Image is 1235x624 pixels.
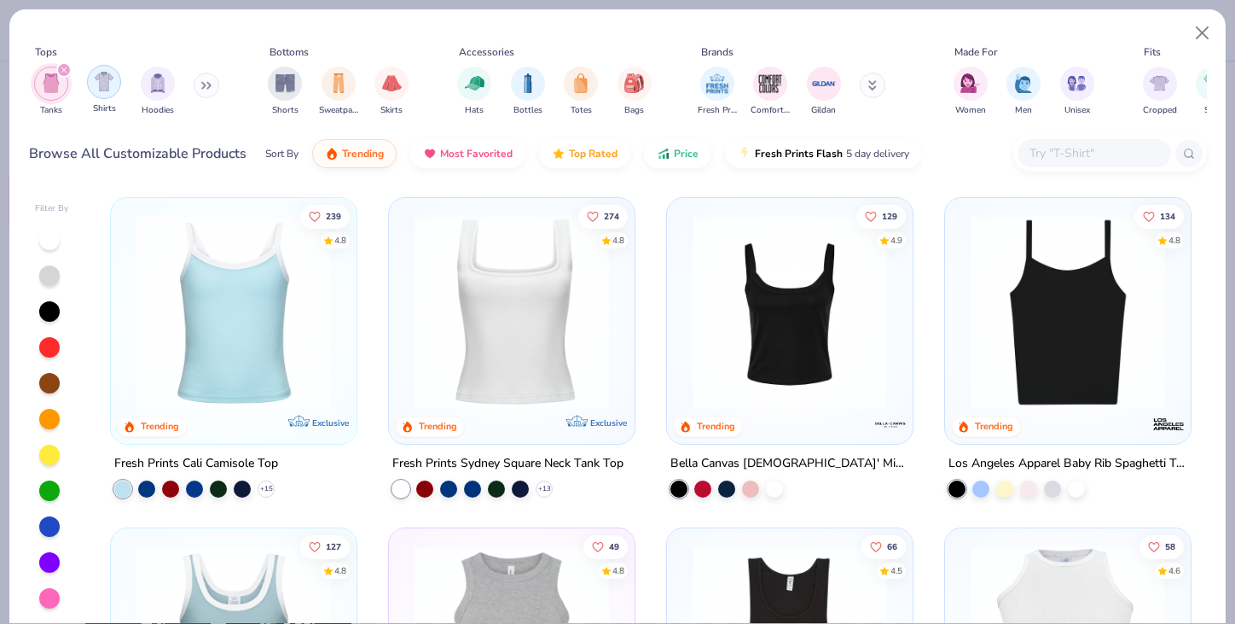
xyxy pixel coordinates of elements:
img: cbf11e79-2adf-4c6b-b19e-3da42613dd1b [962,215,1174,410]
div: Bottoms [270,44,309,60]
span: 127 [327,542,342,551]
span: Hats [465,104,484,117]
button: Like [301,204,351,228]
span: Skirts [380,104,403,117]
button: filter button [1006,67,1041,117]
span: Bottles [513,104,542,117]
button: Like [578,204,628,228]
div: filter for Women [954,67,988,117]
img: Skirts Image [382,73,402,93]
div: filter for Bottles [511,67,545,117]
div: Bella Canvas [DEMOGRAPHIC_DATA]' Micro Ribbed Scoop Tank [670,453,909,475]
span: + 13 [538,484,551,494]
span: 49 [609,542,619,551]
div: Made For [954,44,997,60]
span: Hoodies [142,104,174,117]
img: Hats Image [465,73,484,93]
span: Unisex [1064,104,1090,117]
button: filter button [564,67,598,117]
img: Unisex Image [1067,73,1087,93]
img: Gildan Image [811,71,837,96]
span: Most Favorited [440,147,513,160]
button: filter button [511,67,545,117]
img: Sweatpants Image [329,73,348,93]
div: 4.8 [1168,234,1180,247]
span: Shirts [93,102,116,115]
button: filter button [87,67,121,117]
div: 4.5 [890,564,902,577]
img: TopRated.gif [552,147,565,160]
div: Filter By [35,202,69,215]
button: Most Favorited [410,139,525,168]
button: filter button [698,67,737,117]
button: Top Rated [539,139,630,168]
img: Shorts Image [275,73,295,93]
div: filter for Comfort Colors [751,67,790,117]
span: 134 [1160,212,1175,220]
span: Exclusive [312,417,349,429]
span: Shorts [272,104,299,117]
span: 58 [1165,542,1175,551]
div: 4.8 [612,564,624,577]
span: Bags [624,104,644,117]
span: Totes [571,104,592,117]
span: Exclusive [590,417,627,429]
button: filter button [319,67,358,117]
button: Close [1186,17,1219,50]
img: Hoodies Image [148,73,167,93]
div: 4.8 [335,234,347,247]
img: Men Image [1014,73,1033,93]
img: Bottles Image [519,73,537,93]
img: 8af284bf-0d00-45ea-9003-ce4b9a3194ad [684,215,896,410]
div: filter for Shirts [87,65,121,115]
img: 63ed7c8a-03b3-4701-9f69-be4b1adc9c5f [617,215,829,410]
span: 5 day delivery [846,144,909,164]
div: filter for Bags [617,67,652,117]
div: Fresh Prints Cali Camisole Top [114,453,278,475]
div: filter for Skirts [374,67,409,117]
img: Comfort Colors Image [757,71,783,96]
button: filter button [751,67,790,117]
img: Bags Image [624,73,643,93]
img: Fresh Prints Image [704,71,730,96]
div: filter for Sweatpants [319,67,358,117]
div: Sort By [265,146,299,161]
div: filter for Unisex [1060,67,1094,117]
div: filter for Tanks [34,67,68,117]
div: 4.6 [1168,564,1180,577]
span: Men [1015,104,1032,117]
div: filter for Cropped [1143,67,1177,117]
button: Like [583,534,628,558]
img: Cropped Image [1150,73,1169,93]
div: filter for Totes [564,67,598,117]
input: Try "T-Shirt" [1028,143,1159,163]
img: a25d9891-da96-49f3-a35e-76288174bf3a [128,215,339,410]
div: Fresh Prints Sydney Square Neck Tank Top [392,453,623,475]
button: filter button [807,67,841,117]
div: filter for Fresh Prints [698,67,737,117]
button: filter button [1196,67,1230,117]
button: filter button [617,67,652,117]
button: filter button [1143,67,1177,117]
div: 4.9 [890,234,902,247]
div: Fits [1144,44,1161,60]
button: filter button [34,67,68,117]
button: filter button [268,67,302,117]
div: Brands [701,44,733,60]
button: Fresh Prints Flash5 day delivery [725,139,922,168]
button: Like [301,534,351,558]
img: 80dc4ece-0e65-4f15-94a6-2a872a258fbd [895,215,1106,410]
img: Shirts Image [95,72,114,91]
span: + 15 [260,484,273,494]
button: Like [861,534,906,558]
div: filter for Men [1006,67,1041,117]
img: Totes Image [571,73,590,93]
span: 239 [327,212,342,220]
img: Los Angeles Apparel logo [1151,407,1185,441]
span: 129 [882,212,897,220]
span: Slim [1204,104,1221,117]
span: Price [674,147,699,160]
button: Trending [312,139,397,168]
div: filter for Slim [1196,67,1230,117]
span: Trending [342,147,384,160]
